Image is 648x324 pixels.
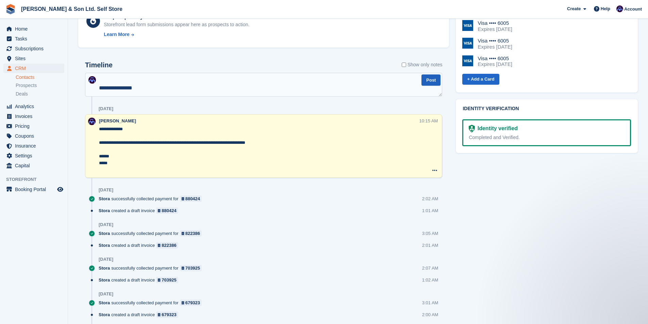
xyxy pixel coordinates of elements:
a: 703925 [180,265,202,271]
input: Show only notes [402,61,406,68]
a: 880424 [180,195,202,202]
span: CRM [15,64,56,73]
div: successfully collected payment for [99,265,205,271]
a: menu [3,44,64,53]
div: 2:00 AM [422,311,438,318]
div: 822386 [162,242,176,249]
h2: Timeline [85,61,113,69]
span: Capital [15,161,56,170]
img: Visa Logo [462,20,473,31]
span: Stora [99,311,110,318]
div: Expires [DATE] [478,26,512,32]
div: created a draft invoice [99,242,182,249]
a: menu [3,24,64,34]
a: 679323 [156,311,178,318]
a: Deals [16,90,64,98]
a: Preview store [56,185,64,193]
div: [DATE] [99,257,113,262]
a: 880424 [156,207,178,214]
span: Stora [99,230,110,237]
a: menu [3,112,64,121]
div: successfully collected payment for [99,230,205,237]
div: created a draft invoice [99,277,182,283]
span: Stora [99,207,110,214]
div: 880424 [185,195,200,202]
span: Subscriptions [15,44,56,53]
a: menu [3,161,64,170]
a: + Add a Card [462,74,499,85]
span: Coupons [15,131,56,141]
div: 3:01 AM [422,300,438,306]
span: Sites [15,54,56,63]
div: successfully collected payment for [99,195,205,202]
div: 679323 [162,311,176,318]
a: menu [3,151,64,160]
div: [DATE] [99,187,113,193]
div: 703925 [162,277,176,283]
div: created a draft invoice [99,207,182,214]
span: Booking Portal [15,185,56,194]
div: created a draft invoice [99,311,182,318]
a: Learn More [104,31,249,38]
div: 822386 [185,230,200,237]
span: Stora [99,265,110,271]
span: Tasks [15,34,56,44]
a: menu [3,121,64,131]
div: 10:15 AM [419,118,438,124]
div: 2:02 AM [422,195,438,202]
div: Completed and Verified. [469,134,625,141]
span: Help [601,5,610,12]
a: 822386 [180,230,202,237]
div: Learn More [104,31,129,38]
a: 822386 [156,242,178,249]
span: Prospects [16,82,37,89]
a: menu [3,64,64,73]
a: menu [3,131,64,141]
img: Josey Kitching [616,5,623,12]
span: Stora [99,242,110,249]
span: Pricing [15,121,56,131]
a: [PERSON_NAME] & Son Ltd. Self Store [18,3,125,15]
div: [DATE] [99,291,113,297]
div: Visa •••• 6005 [478,38,512,44]
a: Prospects [16,82,64,89]
div: Visa •••• 6005 [478,20,512,26]
span: Invoices [15,112,56,121]
span: Stora [99,195,110,202]
div: 1:02 AM [422,277,438,283]
a: 679323 [180,300,202,306]
div: 880424 [162,207,176,214]
span: [PERSON_NAME] [99,118,136,123]
div: 2:07 AM [422,265,438,271]
div: Identity verified [475,124,518,133]
div: Visa •••• 6005 [478,55,512,62]
a: 703925 [156,277,178,283]
div: 2:01 AM [422,242,438,249]
a: menu [3,34,64,44]
span: Analytics [15,102,56,111]
div: Expires [DATE] [478,61,512,67]
img: Visa Logo [462,55,473,66]
span: Deals [16,91,28,97]
span: Account [624,6,642,13]
span: Settings [15,151,56,160]
img: Josey Kitching [88,118,96,125]
a: menu [3,54,64,63]
div: 703925 [185,265,200,271]
div: [DATE] [99,222,113,227]
div: 3:05 AM [422,230,438,237]
div: 679323 [185,300,200,306]
img: stora-icon-8386f47178a22dfd0bd8f6a31ec36ba5ce8667c1dd55bd0f319d3a0aa187defe.svg [5,4,16,14]
span: Stora [99,277,110,283]
span: Create [567,5,581,12]
a: Contacts [16,74,64,81]
div: [DATE] [99,106,113,112]
a: menu [3,185,64,194]
span: Stora [99,300,110,306]
img: Josey Kitching [88,76,96,84]
img: Identity Verification Ready [469,125,475,132]
div: successfully collected payment for [99,300,205,306]
label: Show only notes [402,61,443,68]
div: 1:01 AM [422,207,438,214]
span: Home [15,24,56,34]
